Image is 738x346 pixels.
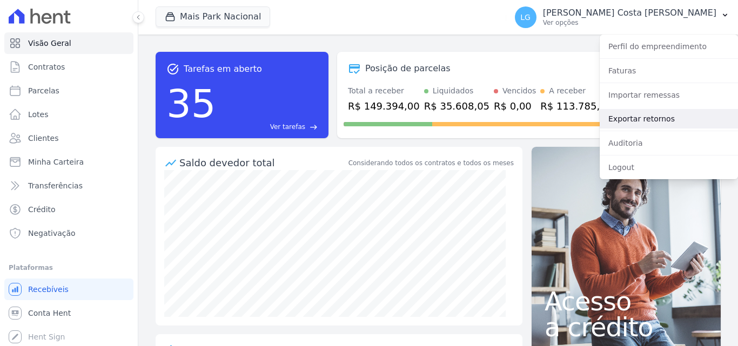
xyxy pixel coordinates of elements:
a: Minha Carteira [4,151,133,173]
span: Minha Carteira [28,157,84,167]
a: Parcelas [4,80,133,101]
div: 35 [166,76,216,132]
a: Transferências [4,175,133,196]
span: Ver tarefas [270,122,305,132]
div: Liquidados [433,85,474,97]
div: R$ 113.785,95 [540,99,612,113]
p: [PERSON_NAME] Costa [PERSON_NAME] [543,8,716,18]
div: R$ 0,00 [494,99,536,113]
a: Auditoria [600,133,738,153]
span: Transferências [28,180,83,191]
a: Lotes [4,104,133,125]
span: Acesso [545,288,708,314]
span: Tarefas em aberto [184,63,262,76]
button: LG [PERSON_NAME] Costa [PERSON_NAME] Ver opções [506,2,738,32]
span: Contratos [28,62,65,72]
p: Ver opções [543,18,716,27]
span: Recebíveis [28,284,69,295]
span: Crédito [28,204,56,215]
a: Contratos [4,56,133,78]
a: Crédito [4,199,133,220]
div: Considerando todos os contratos e todos os meses [348,158,514,168]
div: R$ 35.608,05 [424,99,489,113]
a: Perfil do empreendimento [600,37,738,56]
div: Plataformas [9,261,129,274]
div: A receber [549,85,586,97]
span: Conta Hent [28,308,71,318]
span: LG [520,13,531,21]
span: Negativação [28,228,76,239]
a: Recebíveis [4,279,133,300]
a: Ver tarefas east [220,122,318,132]
span: a crédito [545,314,708,340]
button: Mais Park Nacional [156,6,270,27]
a: Logout [600,158,738,177]
span: Lotes [28,109,49,120]
span: east [310,123,318,131]
span: task_alt [166,63,179,76]
a: Faturas [600,61,738,80]
a: Clientes [4,127,133,149]
div: Posição de parcelas [365,62,451,75]
div: Saldo devedor total [179,155,346,170]
a: Exportar retornos [600,109,738,128]
a: Importar remessas [600,85,738,105]
span: Visão Geral [28,38,71,49]
a: Negativação [4,222,133,244]
a: Conta Hent [4,302,133,324]
div: Total a receber [348,85,420,97]
div: R$ 149.394,00 [348,99,420,113]
a: Visão Geral [4,32,133,54]
div: Vencidos [502,85,536,97]
span: Parcelas [28,85,59,96]
span: Clientes [28,133,58,144]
